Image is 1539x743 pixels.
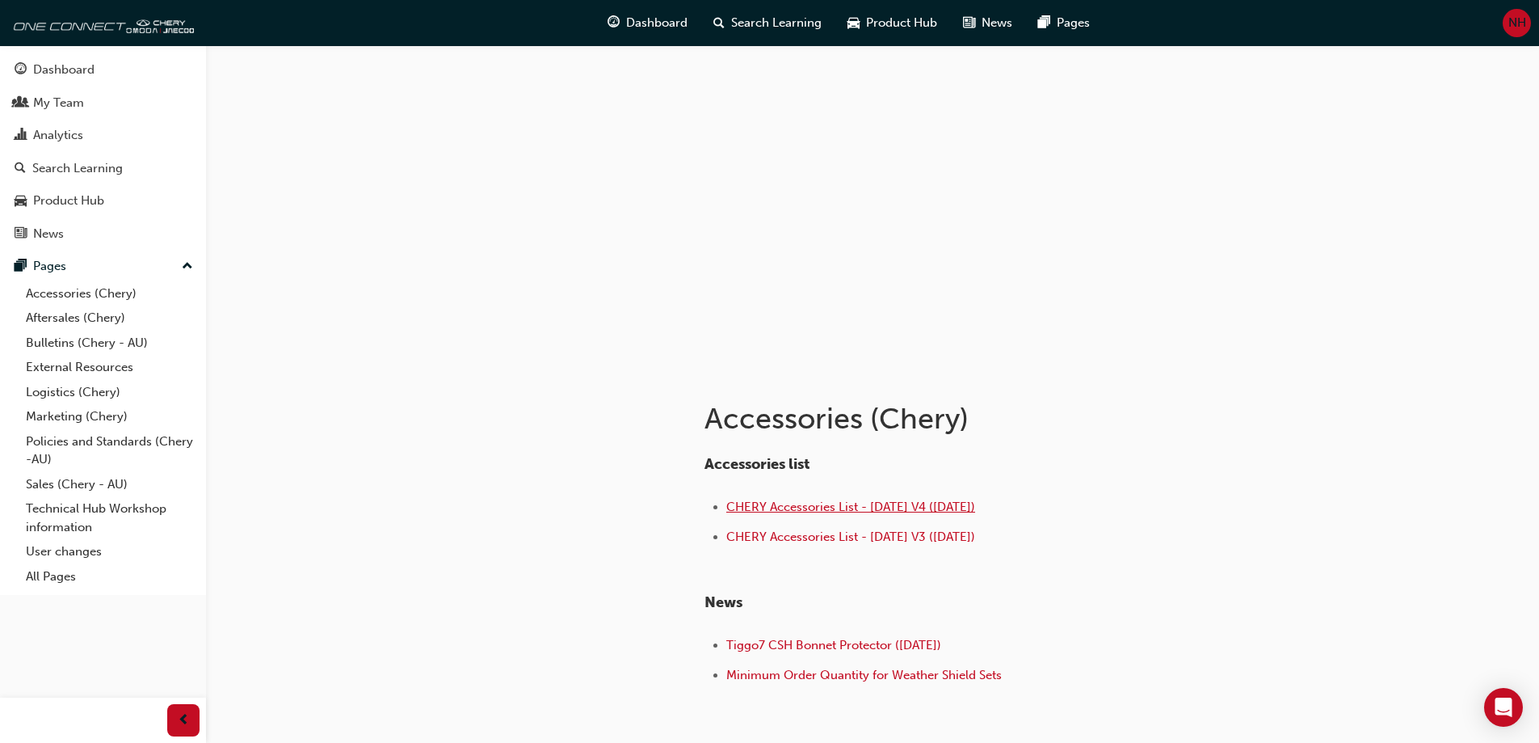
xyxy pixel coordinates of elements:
[19,306,200,331] a: Aftersales (Chery)
[731,14,822,32] span: Search Learning
[1057,14,1090,32] span: Pages
[6,55,200,85] a: Dashboard
[1025,6,1103,40] a: pages-iconPages
[1503,9,1531,37] button: NH
[15,260,27,274] span: pages-icon
[19,331,200,356] a: Bulletins (Chery - AU)
[704,401,1234,437] h1: Accessories (Chery)
[6,88,200,118] a: My Team
[19,281,200,306] a: Accessories (Chery)
[6,154,200,184] a: Search Learning
[19,564,200,589] a: All Pages
[626,14,688,32] span: Dashboard
[726,638,941,652] a: Tiggo7 CSH Bonnet Protector ([DATE])
[6,120,200,150] a: Analytics
[19,355,200,380] a: External Resources
[595,6,700,40] a: guage-iconDashboard
[19,429,200,472] a: Policies and Standards (Chery -AU)
[6,251,200,281] button: Pages
[32,159,123,178] div: Search Learning
[704,593,742,611] span: News
[866,14,937,32] span: Product Hub
[15,162,26,176] span: search-icon
[15,227,27,242] span: news-icon
[19,496,200,539] a: Technical Hub Workshop information
[33,192,104,210] div: Product Hub
[950,6,1025,40] a: news-iconNews
[6,186,200,216] a: Product Hub
[1484,688,1523,727] div: Open Intercom Messenger
[8,6,194,39] img: oneconnect
[15,96,27,111] span: people-icon
[726,530,975,544] a: CHERY Accessories List - [DATE] V3 ([DATE])
[713,13,725,33] span: search-icon
[1038,13,1050,33] span: pages-icon
[33,225,64,243] div: News
[847,13,860,33] span: car-icon
[726,668,1002,682] a: Minimum Order Quantity for Weather Shield Sets
[15,63,27,78] span: guage-icon
[982,14,1012,32] span: News
[608,13,620,33] span: guage-icon
[963,13,975,33] span: news-icon
[6,52,200,251] button: DashboardMy TeamAnalyticsSearch LearningProduct HubNews
[15,194,27,209] span: car-icon
[182,256,193,277] span: up-icon
[19,380,200,405] a: Logistics (Chery)
[700,6,835,40] a: search-iconSearch Learning
[726,500,975,514] a: CHERY Accessories List - [DATE] V4 ([DATE])
[6,219,200,249] a: News
[15,129,27,143] span: chart-icon
[704,455,809,473] span: Accessories list
[835,6,950,40] a: car-iconProduct Hub
[1508,14,1526,32] span: NH
[19,472,200,497] a: Sales (Chery - AU)
[19,539,200,564] a: User changes
[33,126,83,145] div: Analytics
[19,404,200,429] a: Marketing (Chery)
[33,61,95,79] div: Dashboard
[33,257,66,276] div: Pages
[178,711,190,731] span: prev-icon
[33,94,84,112] div: My Team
